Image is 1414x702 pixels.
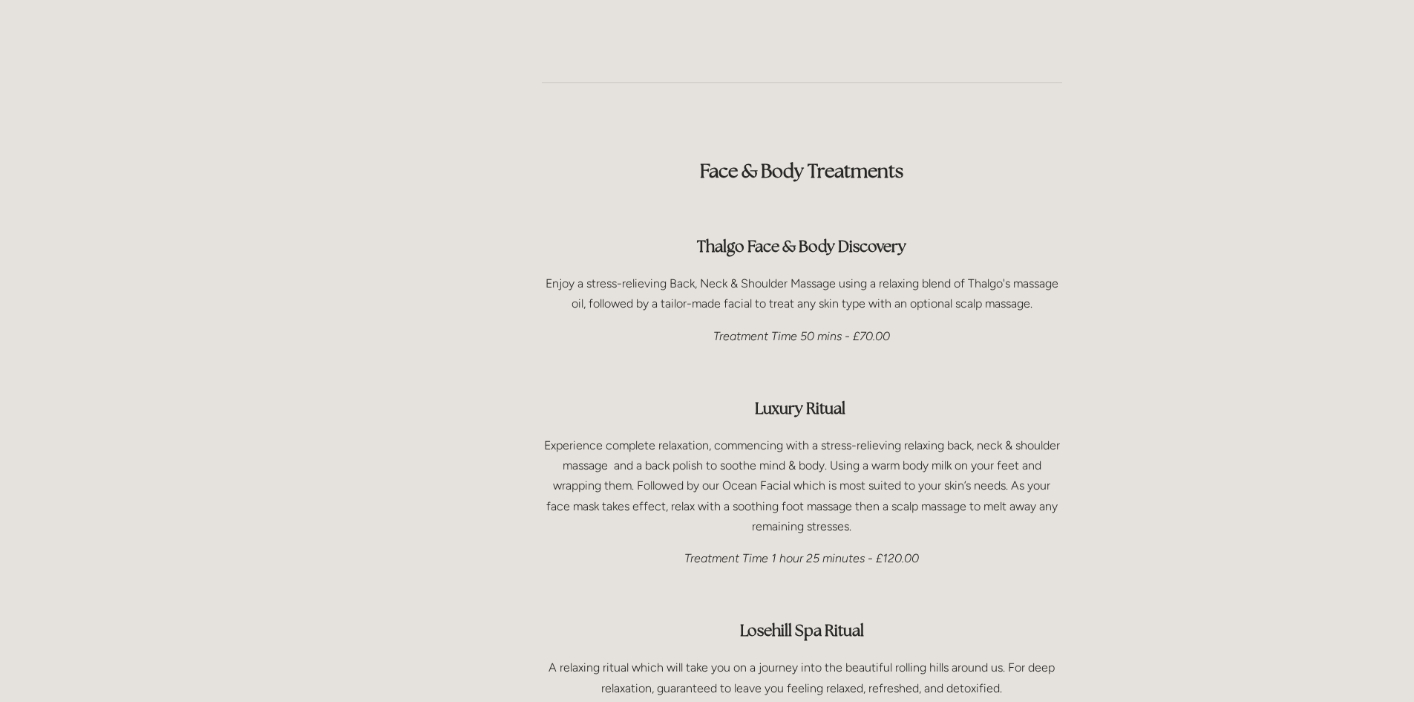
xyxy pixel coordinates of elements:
p: Experience complete relaxation, commencing with a stress-relieving relaxing back, neck & shoulder... [542,435,1062,536]
em: Treatment Time 1 hour 25 minutes - £120.00 [684,551,919,565]
p: A relaxing ritual which will take you on a journey into the beautiful rolling hills around us. Fo... [542,657,1062,698]
em: Treatment Time 50 mins - £70.00 [713,329,890,343]
p: Enjoy a stress-relieving Back, Neck & Shoulder Massage using a relaxing blend of Thalgo's massage... [542,273,1062,313]
strong: Thalgo Face & Body Discovery [697,236,906,256]
strong: Face & Body Treatments [700,159,903,183]
strong: Luxury Ritual [755,398,845,418]
strong: Losehill Spa Ritual [740,620,864,640]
